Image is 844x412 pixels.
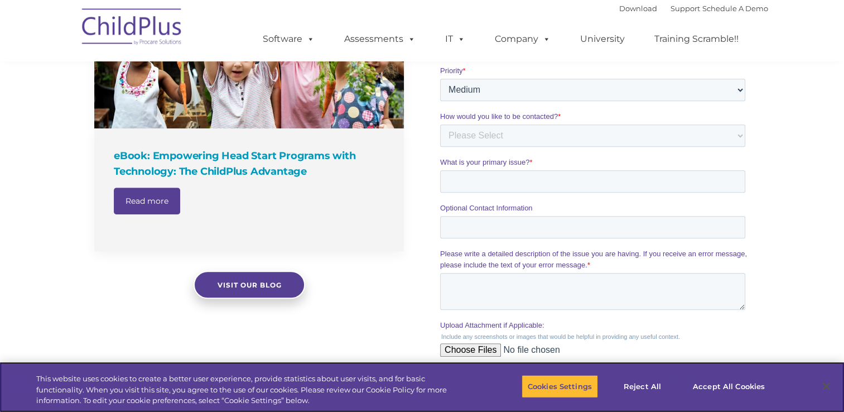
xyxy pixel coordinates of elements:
button: Cookies Settings [522,375,598,398]
a: Download [619,4,657,13]
a: IT [434,28,476,50]
h4: eBook: Empowering Head Start Programs with Technology: The ChildPlus Advantage [114,148,387,179]
a: Schedule A Demo [702,4,768,13]
img: ChildPlus by Procare Solutions [76,1,188,56]
button: Reject All [607,375,677,398]
a: Visit our blog [194,271,305,299]
a: Company [484,28,562,50]
button: Accept All Cookies [687,375,771,398]
span: Visit our blog [217,281,281,289]
div: This website uses cookies to create a better user experience, provide statistics about user visit... [36,373,464,406]
a: Read more [114,188,180,214]
a: Training Scramble!! [643,28,750,50]
a: Assessments [333,28,427,50]
font: | [619,4,768,13]
a: Software [252,28,326,50]
a: Support [671,4,700,13]
button: Close [814,374,838,399]
a: University [569,28,636,50]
